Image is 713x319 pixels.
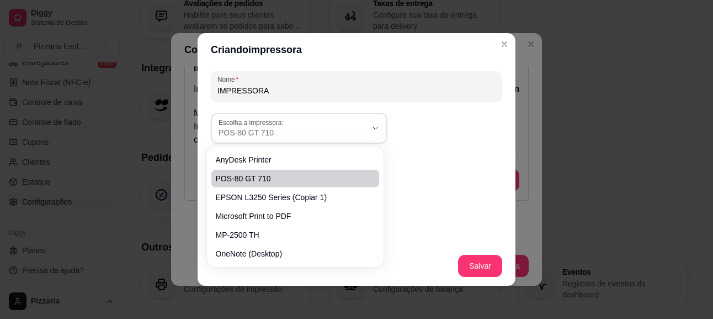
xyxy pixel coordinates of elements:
span: Microsoft Print to PDF [216,211,364,222]
span: OneNote (Desktop) [216,248,364,259]
button: Close [496,35,513,53]
span: POS-80 GT 710 [219,127,366,138]
span: AnyDesk Printer [216,154,364,165]
input: Nome [217,85,496,96]
label: Escolha a impressora: [219,118,288,127]
button: Salvar [458,255,502,277]
header: Criando impressora [198,33,515,66]
span: EPSON L3250 Series (Copiar 1) [216,192,364,203]
label: Nome [217,75,242,84]
span: MP-2500 TH [216,229,364,240]
span: POS-80 GT 710 [216,173,364,184]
